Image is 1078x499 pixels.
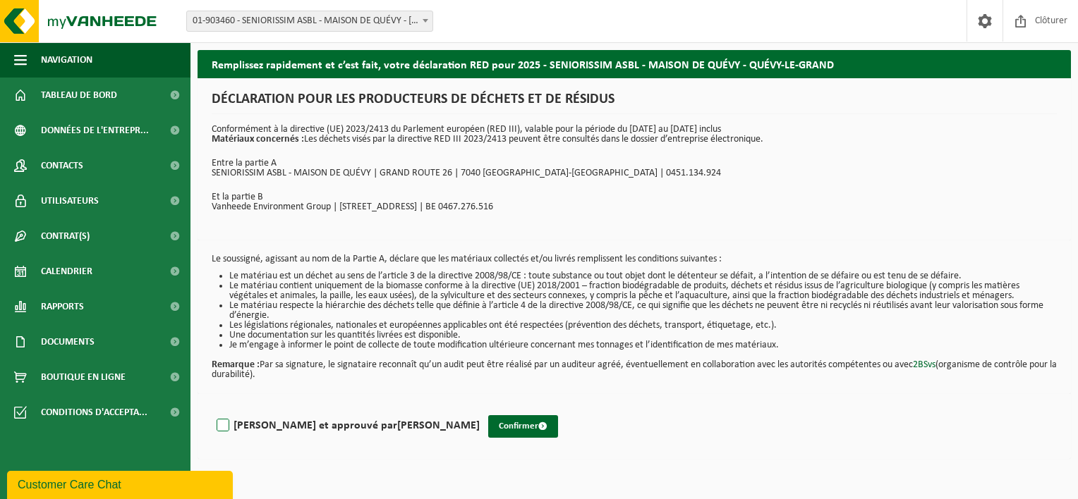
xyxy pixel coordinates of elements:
[229,331,1057,340] li: Une documentation sur les quantités livrées est disponible.
[913,359,935,370] a: 2BSvs
[397,420,480,431] strong: [PERSON_NAME]
[212,350,1057,380] p: Par sa signature, le signataire reconnaît qu’un audit peut être réalisé par un auditeur agréé, év...
[488,415,558,438] button: Confirmer
[41,148,83,183] span: Contacts
[41,324,95,359] span: Documents
[212,359,260,370] strong: Remarque :
[187,11,432,31] span: 01-903460 - SENIORISSIM ASBL - MAISON DE QUÉVY - QUÉVY-LE-GRAND
[229,321,1057,331] li: Les législations régionales, nationales et européennes applicables ont été respectées (prévention...
[212,192,1057,202] p: Et la partie B
[212,134,304,144] strong: Matériaux concernés :
[229,271,1057,281] li: Le matériau est un déchet au sens de l’article 3 de la directive 2008/98/CE : toute substance ou ...
[212,168,1057,178] p: SENIORISSIM ASBL - MAISON DE QUÉVY | GRAND ROUTE 26 | 7040 [GEOGRAPHIC_DATA]-[GEOGRAPHIC_DATA] | ...
[7,468,236,499] iframe: chat widget
[214,415,480,436] label: [PERSON_NAME] et approuvé par
[41,183,99,218] span: Utilisateurs
[198,50,1071,78] h2: Remplissez rapidement et c’est fait, votre déclaration RED pour 2025 - SENIORISSIM ASBL - MAISON ...
[229,281,1057,301] li: Le matériau contient uniquement de la biomasse conforme à la directive (UE) 2018/2001 – fraction ...
[212,202,1057,212] p: Vanheede Environment Group | [STREET_ADDRESS] | BE 0467.276.516
[41,395,147,430] span: Conditions d'accepta...
[186,11,433,32] span: 01-903460 - SENIORISSIM ASBL - MAISON DE QUÉVY - QUÉVY-LE-GRAND
[41,42,92,78] span: Navigation
[41,78,117,113] span: Tableau de bord
[229,301,1057,321] li: Le matériau respecte la hiérarchie des déchets telle que définie à l’article 4 de la directive 20...
[212,254,1057,264] p: Le soussigné, agissant au nom de la Partie A, déclare que les matériaux collectés et/ou livrés re...
[229,340,1057,350] li: Je m’engage à informer le point de collecte de toute modification ultérieure concernant mes tonna...
[41,113,149,148] span: Données de l'entrepr...
[212,159,1057,168] p: Entre la partie A
[212,125,1057,144] p: Conformément à la directive (UE) 2023/2413 du Parlement européen (RED III), valable pour la pério...
[41,359,126,395] span: Boutique en ligne
[41,254,92,289] span: Calendrier
[41,218,90,254] span: Contrat(s)
[212,92,1057,114] h1: DÉCLARATION POUR LES PRODUCTEURS DE DÉCHETS ET DE RÉSIDUS
[41,289,84,324] span: Rapports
